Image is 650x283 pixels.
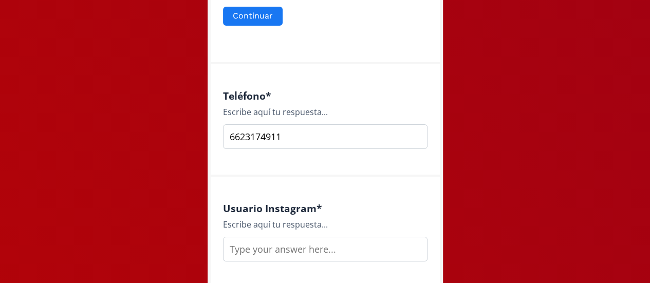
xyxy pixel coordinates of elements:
div: Escribe aquí tu respuesta... [223,218,428,231]
input: Type your answer here... [223,237,428,261]
div: Escribe aquí tu respuesta... [223,106,428,118]
button: Continuar [223,7,283,26]
input: Type your answer here... [223,124,428,149]
h4: Teléfono * [223,90,428,102]
h4: Usuario Instagram * [223,202,428,214]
